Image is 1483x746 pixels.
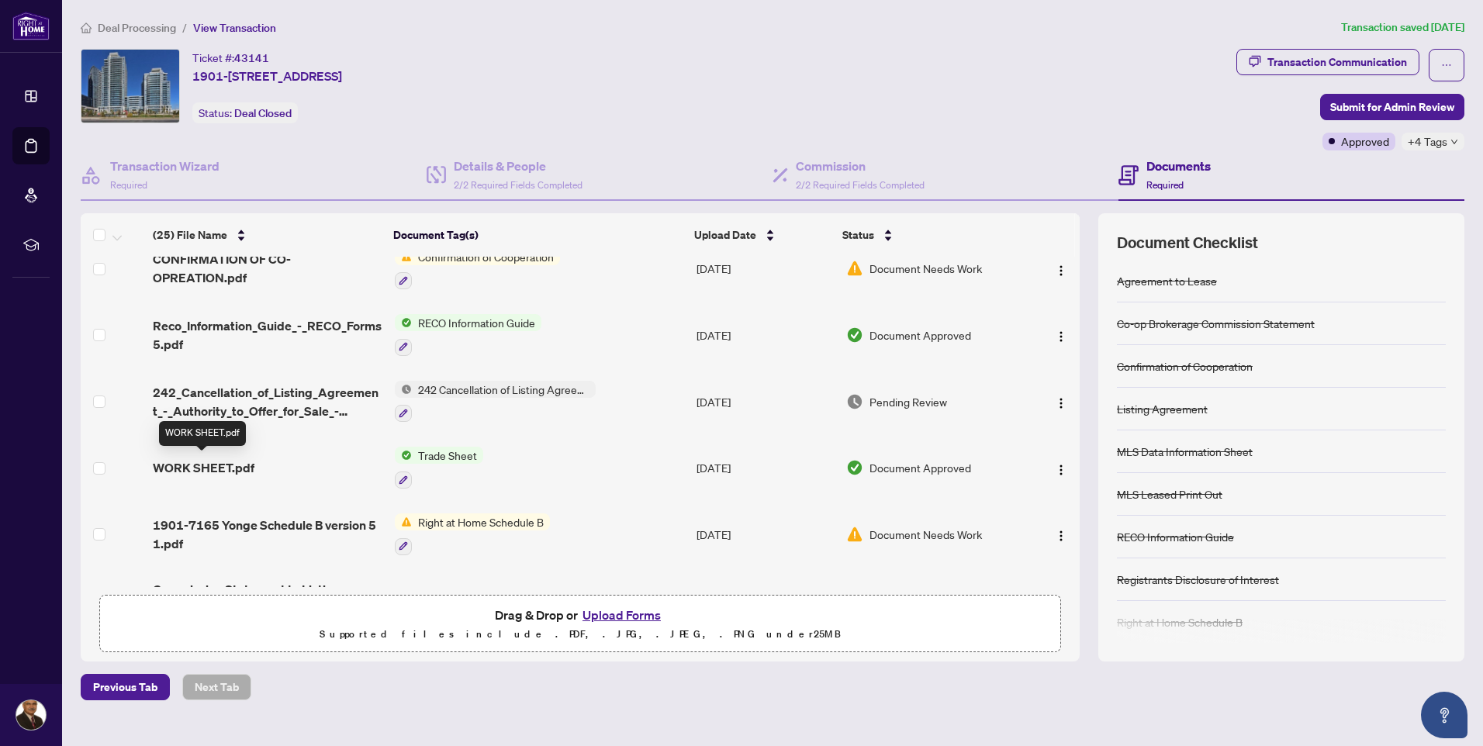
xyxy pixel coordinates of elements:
span: 242_Cancellation_of_Listing_Agreement_-_Authority_to_Offer_for_Sale_-_PropTx-[PERSON_NAME] 3.pdf [153,383,382,420]
span: ellipsis [1441,60,1452,71]
button: Status IconRECO Information Guide [395,314,541,356]
div: RECO Information Guide [1117,528,1234,545]
span: Confirmation of Cooperation [412,248,560,265]
span: Previous Tab [93,675,157,699]
div: MLS Leased Print Out [1117,485,1222,503]
span: Status [842,226,874,243]
span: (25) File Name [153,226,227,243]
span: 1901-7165 Yonge Schedule B version 5 1.pdf [153,516,382,553]
button: Logo [1049,455,1073,480]
h4: Documents [1146,157,1211,175]
span: +4 Tags [1408,133,1447,150]
button: Transaction Communication [1236,49,1419,75]
img: Logo [1055,397,1067,409]
button: Status IconConfirmation of Cooperation [395,248,560,290]
span: Submit for Admin Review [1330,95,1454,119]
img: Document Status [846,526,863,543]
h4: Details & People [454,157,582,175]
div: Registrants Disclosure of Interest [1117,571,1279,588]
span: Deal Closed [234,106,292,120]
span: Reco_Information_Guide_-_RECO_Forms 5.pdf [153,316,382,354]
img: Status Icon [395,314,412,331]
button: Submit for Admin Review [1320,94,1464,120]
td: [DATE] [690,368,840,435]
h4: Commission [796,157,925,175]
span: Document Needs Work [869,260,982,277]
span: 43141 [234,51,269,65]
img: Status Icon [395,447,412,464]
div: Listing Agreement [1117,400,1208,417]
img: Document Status [846,260,863,277]
button: Logo [1049,522,1073,547]
li: / [182,19,187,36]
td: [DATE] [690,501,840,568]
span: 2/2 Required Fields Completed [454,179,582,191]
th: Upload Date [688,213,837,257]
h4: Transaction Wizard [110,157,220,175]
div: Co-op Brokerage Commission Statement [1117,315,1315,332]
article: Transaction saved [DATE] [1341,19,1464,36]
span: Upload Date [694,226,756,243]
div: WORK SHEET.pdf [159,421,246,446]
div: Ticket #: [192,49,269,67]
td: [DATE] [690,302,840,368]
td: [DATE] [690,236,840,302]
img: Logo [1055,264,1067,277]
img: IMG-N12246900_1.jpg [81,50,179,123]
button: Status IconTrade Sheet [395,447,483,489]
span: 1901-[STREET_ADDRESS] [192,67,342,85]
span: home [81,22,92,33]
span: View Transaction [193,21,276,35]
div: Right at Home Schedule B [1117,613,1243,630]
img: Status Icon [395,513,412,530]
span: Commission Statement to Listing Brokerage.pdf [153,580,382,617]
span: Document Needs Work [869,526,982,543]
span: down [1450,138,1458,146]
span: Required [1146,179,1184,191]
button: Logo [1049,323,1073,347]
div: Confirmation of Cooperation [1117,357,1253,375]
span: Pending Review [869,393,947,410]
span: CONFIRMATION OF CO-OPREATION.pdf [153,250,382,287]
div: Status: [192,102,298,123]
span: Document Approved [869,326,971,344]
span: RECO Information Guide [412,314,541,331]
img: logo [12,12,50,40]
img: Logo [1055,464,1067,476]
button: Previous Tab [81,674,170,700]
span: Right at Home Schedule B [412,513,550,530]
span: 242 Cancellation of Listing Agreement - Authority to Offer for Sale [412,381,596,398]
button: Status IconRight at Home Schedule B [395,513,550,555]
button: Next Tab [182,674,251,700]
img: Profile Icon [16,700,46,730]
span: Trade Sheet [412,447,483,464]
button: Status Icon242 Cancellation of Listing Agreement - Authority to Offer for Sale [395,381,596,423]
button: Open asap [1421,692,1467,738]
p: Supported files include .PDF, .JPG, .JPEG, .PNG under 25 MB [109,625,1051,644]
th: Document Tag(s) [387,213,688,257]
div: MLS Data Information Sheet [1117,443,1253,460]
td: [DATE] [690,568,840,630]
button: Logo [1049,389,1073,414]
div: Transaction Communication [1267,50,1407,74]
span: 2/2 Required Fields Completed [796,179,925,191]
img: Document Status [846,326,863,344]
td: [DATE] [690,434,840,501]
th: Status [836,213,1022,257]
span: Drag & Drop orUpload FormsSupported files include .PDF, .JPG, .JPEG, .PNG under25MB [100,596,1060,653]
span: Approved [1341,133,1389,150]
span: Drag & Drop or [495,605,665,625]
th: (25) File Name [147,213,387,257]
button: Upload Forms [578,605,665,625]
div: Agreement to Lease [1117,272,1217,289]
button: Logo [1049,256,1073,281]
img: Status Icon [395,248,412,265]
img: Status Icon [395,381,412,398]
img: Logo [1055,530,1067,542]
img: Logo [1055,330,1067,343]
img: Document Status [846,393,863,410]
span: Document Approved [869,459,971,476]
img: Document Status [846,459,863,476]
span: WORK SHEET.pdf [153,458,254,477]
span: Required [110,179,147,191]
